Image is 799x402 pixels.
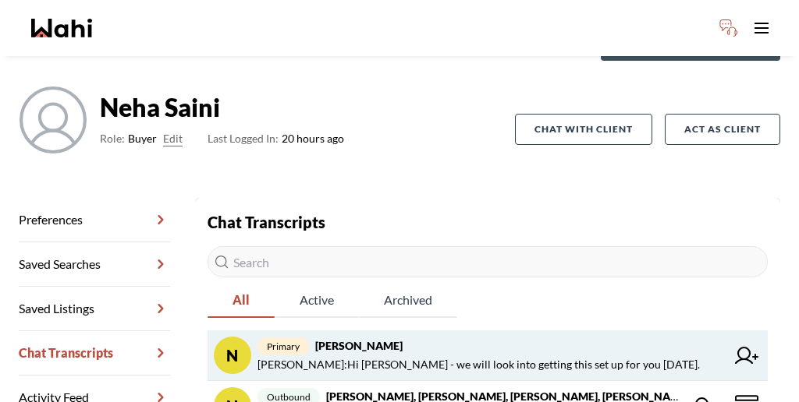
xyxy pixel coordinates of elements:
span: Buyer [128,129,157,148]
a: Saved Listings [19,287,170,331]
a: Saved Searches [19,242,170,287]
a: Wahi homepage [31,19,92,37]
span: Active [275,284,359,316]
button: All [208,284,275,318]
strong: [PERSON_NAME] [315,339,403,352]
span: 20 hours ago [208,129,344,148]
span: All [208,284,275,316]
button: Edit [163,129,183,148]
span: Archived [359,284,457,316]
span: primary [257,337,309,355]
span: Role: [100,129,125,148]
strong: Neha Saini [100,92,344,123]
button: Archived [359,284,457,318]
a: Nprimary[PERSON_NAME][PERSON_NAME]:Hi [PERSON_NAME] - we will look into getting this set up for y... [208,330,768,381]
strong: Chat Transcripts [208,213,325,231]
button: Act as Client [665,114,780,145]
a: Preferences [19,198,170,242]
span: Last Logged In: [208,132,279,145]
a: Chat Transcripts [19,331,170,376]
div: N [214,337,251,374]
span: [PERSON_NAME] : Hi [PERSON_NAME] - we will look into getting this set up for you [DATE]. [257,355,700,374]
input: Search [208,246,768,277]
button: Active [275,284,359,318]
button: Chat with client [515,114,652,145]
button: Toggle open navigation menu [746,12,777,44]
